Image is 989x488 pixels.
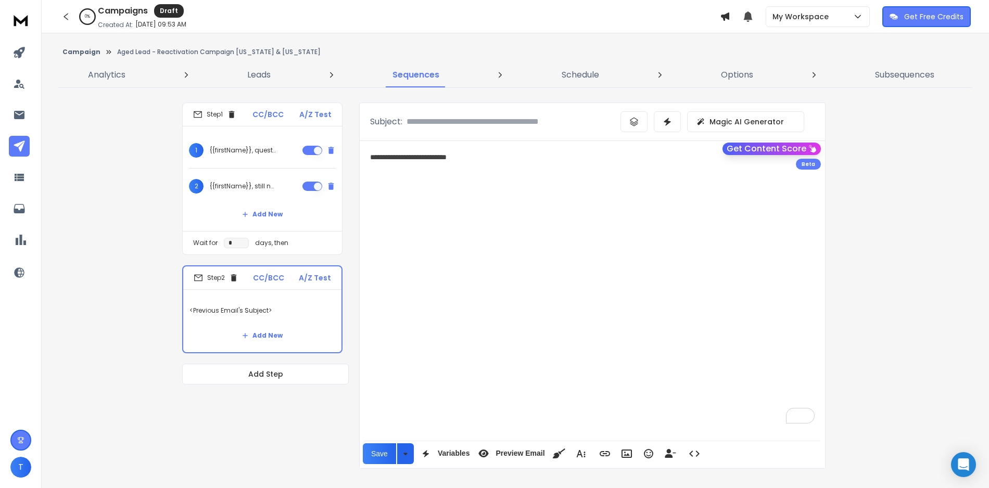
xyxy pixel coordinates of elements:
h1: Campaigns [98,5,148,17]
button: Code View [684,443,704,464]
p: Schedule [562,69,599,81]
p: {{firstName}}, still need this? [210,182,276,190]
span: Variables [436,449,472,458]
span: Preview Email [493,449,547,458]
p: <Previous Email's Subject> [189,296,335,325]
span: 2 [189,179,204,194]
button: Add New [234,325,291,346]
p: Sequences [392,69,439,81]
p: CC/BCC [253,273,284,283]
button: Get Content Score [722,143,821,155]
a: Sequences [386,62,446,87]
div: Beta [796,159,821,170]
button: Add Step [182,364,349,384]
div: Step 1 [193,110,236,119]
div: Draft [154,4,184,18]
p: Options [721,69,753,81]
div: To enrich screen reader interactions, please activate Accessibility in Grammarly extension settings [360,141,825,434]
button: Insert Unsubscribe Link [661,443,680,464]
button: Variables [416,443,472,464]
p: {{firstName}}, question [210,146,276,155]
p: A/Z Test [299,273,331,283]
p: Get Free Credits [904,11,963,22]
button: T [10,457,31,478]
button: Insert Link (⌘K) [595,443,615,464]
p: Subject: [370,115,402,128]
a: Analytics [82,62,132,87]
button: Emoticons [639,443,658,464]
p: My Workspace [772,11,833,22]
a: Leads [241,62,277,87]
li: Step1CC/BCCA/Z Test1{{firstName}}, question2{{firstName}}, still need this?Add NewWait fordays, then [182,102,343,255]
p: Wait for [193,239,218,247]
p: [DATE] 09:53 AM [135,20,186,29]
p: A/Z Test [299,109,332,120]
p: Aged Lead - Reactivation Campaign [US_STATE] & [US_STATE] [117,48,321,56]
a: Subsequences [869,62,941,87]
p: CC/BCC [252,109,284,120]
li: Step2CC/BCCA/Z Test<Previous Email's Subject>Add New [182,265,343,353]
button: Add New [234,204,291,225]
p: 0 % [85,14,90,20]
div: Step 2 [194,273,238,282]
span: 1 [189,143,204,158]
div: Open Intercom Messenger [951,452,976,477]
p: Created At: [98,21,133,29]
p: Analytics [88,69,125,81]
a: Schedule [555,62,605,87]
a: Options [715,62,759,87]
button: Get Free Credits [882,6,971,27]
button: Preview Email [474,443,547,464]
p: Subsequences [875,69,934,81]
p: Leads [247,69,271,81]
button: Magic AI Generator [687,111,804,132]
button: Save [363,443,396,464]
button: Campaign [62,48,100,56]
button: Insert Image (⌘P) [617,443,637,464]
p: Magic AI Generator [709,117,784,127]
p: days, then [255,239,288,247]
img: logo [10,10,31,30]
